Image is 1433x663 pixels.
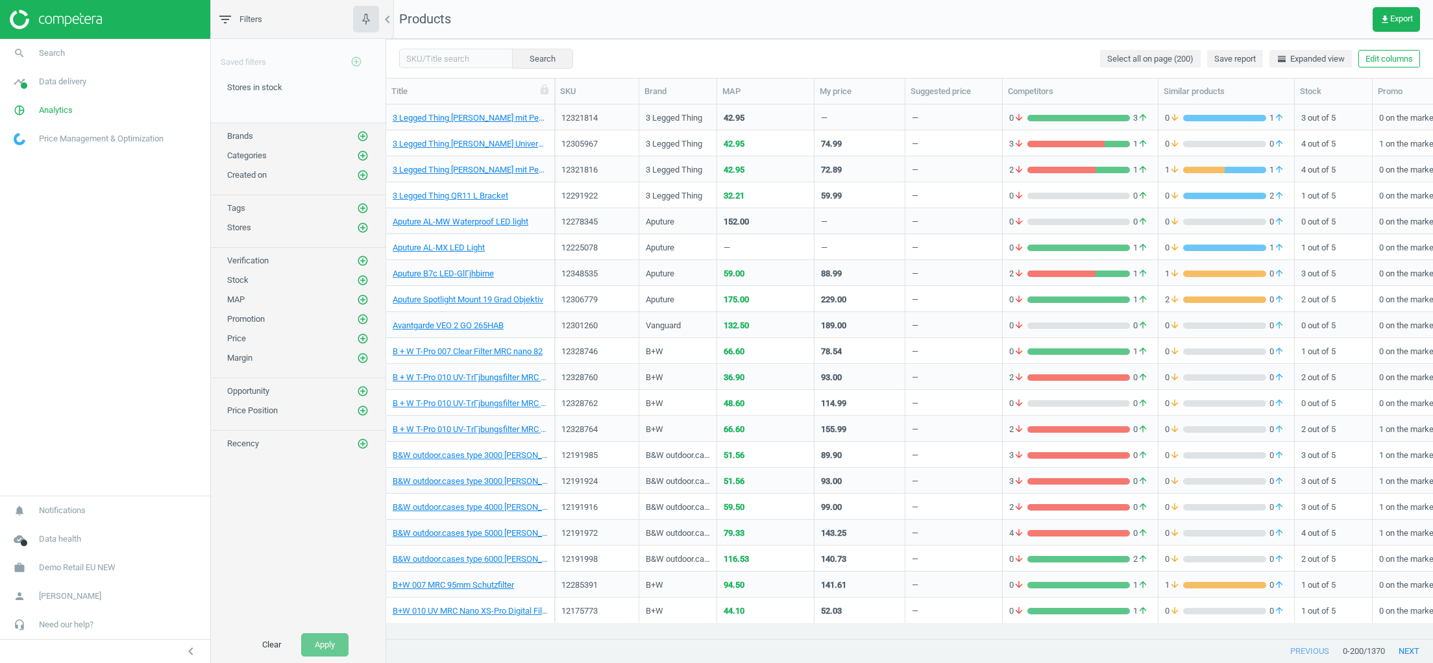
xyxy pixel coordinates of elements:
span: 1 [1165,268,1183,280]
span: 1 [1266,242,1288,254]
div: 12321816 [561,164,632,176]
span: 0 [1165,190,1183,202]
div: 0 out of 5 [1301,210,1366,232]
i: arrow_upward [1274,216,1284,228]
span: 0 [1009,320,1027,331]
span: Export [1380,14,1413,25]
div: — [912,320,918,336]
button: add_circle_outline [356,332,369,345]
i: arrow_downward [1014,138,1024,150]
i: chevron_left [183,644,199,659]
span: MAP [227,295,245,304]
i: add_circle_outline [357,130,369,142]
i: arrow_downward [1170,112,1180,124]
a: B&W outdoor.cases type 3000 [PERSON_NAME] + [PERSON_NAME] [393,476,548,487]
i: add_circle_outline [357,169,369,181]
div: 3 Legged Thing [646,190,702,206]
span: Stores [227,223,251,232]
i: arrow_downward [1014,190,1024,202]
span: 0 [1266,320,1288,331]
i: arrow_downward [1170,398,1180,409]
i: arrow_upward [1138,138,1148,150]
span: 0 [1130,216,1151,228]
i: arrow_upward [1138,372,1148,383]
div: 78.54 [821,346,842,357]
div: 175.00 [724,294,807,306]
div: My price [820,86,900,97]
div: 3 Legged Thing [646,138,702,154]
i: filter_list [217,12,233,27]
div: 32.21 [724,190,807,202]
i: notifications [7,498,32,523]
i: arrow_upward [1138,164,1148,176]
i: add_circle_outline [357,385,369,397]
i: add_circle_outline [357,150,369,162]
div: 3 Legged Thing [646,112,702,128]
span: 3 [1130,112,1151,124]
span: Price [227,333,246,343]
span: 2 [1009,268,1027,280]
div: 42.95 [724,112,807,124]
button: add_circle_outline [356,274,369,287]
div: — [912,268,918,284]
div: 4 out of 5 [1301,132,1366,154]
a: 3 Legged Thing [PERSON_NAME] mit Peak Design Capture Base [PERSON_NAME] [393,112,548,124]
img: ajHJNr6hYgQAAAAASUVORK5CYII= [10,10,102,29]
div: Aputure [646,268,674,284]
span: Need our help? [39,619,93,631]
span: 0 [1130,398,1151,409]
span: Data delivery [39,76,86,88]
input: SKU/Title search [399,49,513,68]
div: Brand [644,86,711,97]
button: Edit columns [1358,50,1420,68]
span: Brands [227,131,253,141]
span: Margin [227,353,252,363]
span: Verification [227,256,269,265]
div: 12328760 [561,372,632,383]
span: 1 [1130,268,1151,280]
i: arrow_upward [1138,346,1148,357]
div: 12301260 [561,320,632,331]
i: arrow_downward [1170,242,1180,254]
button: add_circle_outline [356,149,369,162]
button: add_circle_outline [356,437,369,450]
i: arrow_downward [1170,164,1180,176]
span: 1 [1266,164,1288,176]
span: 0 [1130,190,1151,202]
div: 74.99 [821,138,842,150]
span: 0 [1130,320,1151,331]
div: Aputure [646,294,674,310]
i: arrow_downward [1014,242,1024,254]
button: horizontal_splitExpanded view [1269,50,1352,68]
a: B&W outdoor.cases type 6000 [PERSON_NAME] + [PERSON_NAME] [393,553,548,565]
div: 42.95 [724,138,807,150]
span: Products [399,11,451,27]
span: Expanded view [1277,53,1345,65]
span: 1 [1165,164,1183,176]
i: get_app [1380,14,1390,25]
div: Aputure [646,216,674,232]
i: arrow_upward [1274,346,1284,357]
i: arrow_upward [1138,216,1148,228]
span: 2 [1009,164,1027,176]
div: — [821,242,827,258]
div: Title [391,86,549,97]
div: B+W [646,372,663,388]
i: arrow_downward [1170,190,1180,202]
span: 0 [1009,294,1027,306]
i: arrow_downward [1170,216,1180,228]
i: cloud_done [7,527,32,551]
div: — [724,242,807,254]
div: 12328764 [561,424,632,435]
i: arrow_downward [1014,346,1024,357]
span: 0 [1009,112,1027,124]
div: — [821,112,827,128]
i: add_circle_outline [357,202,369,214]
button: add_circle_outline [356,293,369,306]
span: 0 [1266,398,1288,409]
span: 0 [1266,372,1288,383]
a: B&W outdoor.cases type 5000 [PERSON_NAME] + plukschuim [393,527,548,539]
span: 0 [1165,346,1183,357]
div: — [912,112,918,128]
i: add_circle_outline [357,313,369,325]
